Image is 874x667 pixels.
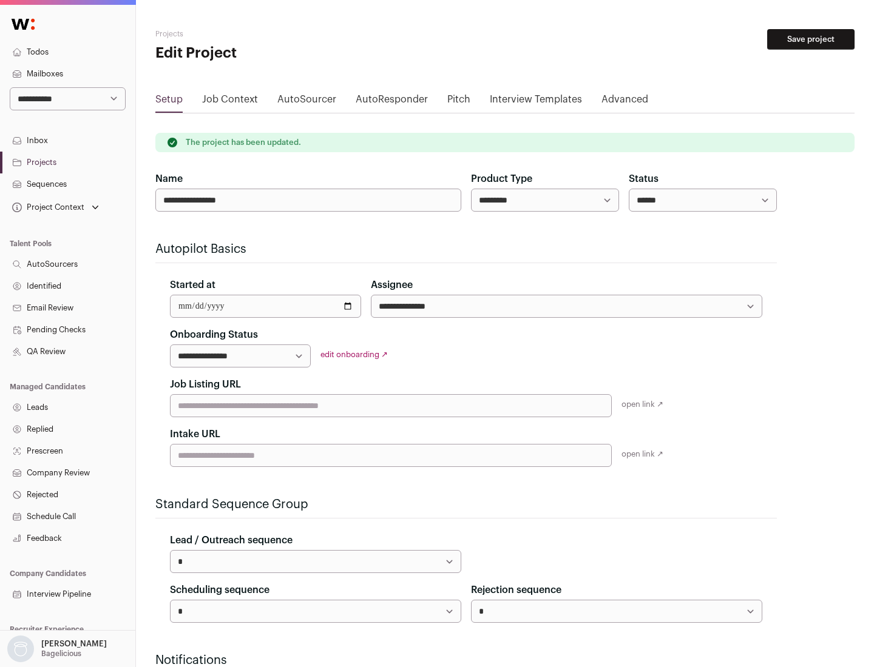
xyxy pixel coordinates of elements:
h1: Edit Project [155,44,388,63]
button: Save project [767,29,855,50]
button: Open dropdown [10,199,101,216]
label: Assignee [371,278,413,292]
a: AutoResponder [356,92,428,112]
label: Started at [170,278,215,292]
label: Intake URL [170,427,220,441]
p: [PERSON_NAME] [41,639,107,649]
div: Project Context [10,203,84,212]
label: Product Type [471,172,532,186]
a: Pitch [447,92,470,112]
a: AutoSourcer [277,92,336,112]
p: Bagelicious [41,649,81,659]
img: Wellfound [5,12,41,36]
label: Onboarding Status [170,327,258,342]
button: Open dropdown [5,635,109,662]
label: Name [155,172,183,186]
h2: Autopilot Basics [155,241,777,258]
h2: Standard Sequence Group [155,496,777,513]
label: Job Listing URL [170,377,241,392]
a: edit onboarding ↗ [320,350,388,358]
a: Advanced [601,92,648,112]
label: Status [629,172,659,186]
label: Lead / Outreach sequence [170,533,293,548]
h2: Projects [155,29,388,39]
a: Setup [155,92,183,112]
p: The project has been updated. [186,138,301,147]
a: Interview Templates [490,92,582,112]
label: Rejection sequence [471,583,561,597]
img: nopic.png [7,635,34,662]
label: Scheduling sequence [170,583,269,597]
a: Job Context [202,92,258,112]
